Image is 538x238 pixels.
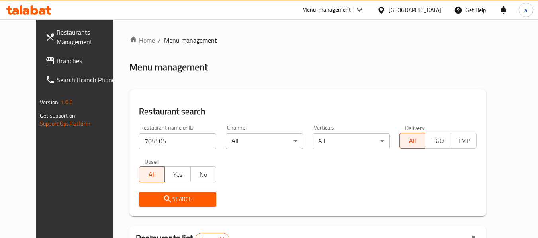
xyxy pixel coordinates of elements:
a: Restaurants Management [39,23,126,51]
span: All [143,169,162,180]
span: No [194,169,213,180]
div: Menu-management [302,5,351,15]
button: Search [139,192,216,207]
button: All [399,133,425,149]
span: Get support on: [40,110,76,121]
a: Support.OpsPlatform [40,118,90,129]
span: Restaurants Management [57,27,119,46]
a: Branches [39,51,126,70]
button: TMP [451,133,477,149]
li: / [158,35,161,45]
span: Yes [168,169,187,180]
span: Branches [57,56,119,66]
button: No [190,166,216,182]
span: 1.0.0 [61,97,73,107]
div: All [313,133,390,149]
span: All [403,135,422,147]
a: Home [129,35,155,45]
button: TGO [425,133,451,149]
div: All [226,133,303,149]
h2: Restaurant search [139,106,477,118]
span: Search Branch Phone [57,75,119,85]
span: Search [145,194,210,204]
span: TMP [454,135,473,147]
label: Upsell [145,159,159,164]
span: Version: [40,97,59,107]
span: TGO [428,135,448,147]
nav: breadcrumb [129,35,486,45]
input: Search for restaurant name or ID.. [139,133,216,149]
button: All [139,166,165,182]
span: a [524,6,527,14]
div: [GEOGRAPHIC_DATA] [389,6,441,14]
a: Search Branch Phone [39,70,126,89]
h2: Menu management [129,61,208,74]
label: Delivery [405,125,425,130]
span: Menu management [164,35,217,45]
button: Yes [164,166,190,182]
